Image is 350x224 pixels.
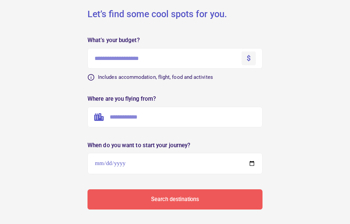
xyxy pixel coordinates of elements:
[87,142,262,148] div: When do you want to start your journey?
[247,54,251,63] div: $
[87,9,262,20] div: Let’s find some cool spots for you.
[87,190,262,210] button: Search destinations
[98,75,262,80] div: Includes accommodation, flight, food and activites
[151,197,199,202] div: Search destinations
[87,96,262,102] div: Where are you flying from?
[87,37,262,43] div: What’s your budget?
